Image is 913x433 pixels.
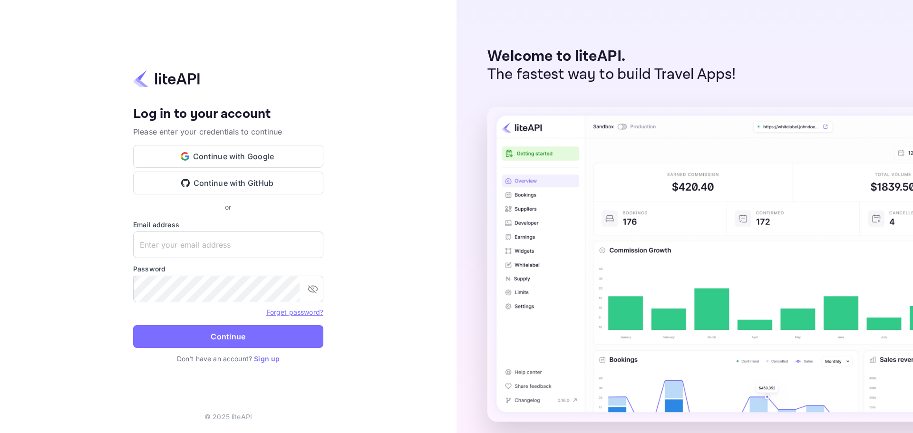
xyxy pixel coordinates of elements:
[204,412,252,422] p: © 2025 liteAPI
[133,69,200,88] img: liteapi
[133,126,323,137] p: Please enter your credentials to continue
[254,355,280,363] a: Sign up
[487,48,736,66] p: Welcome to liteAPI.
[133,264,323,274] label: Password
[267,308,323,316] a: Forget password?
[133,220,323,230] label: Email address
[225,202,231,212] p: or
[133,172,323,194] button: Continue with GitHub
[487,66,736,84] p: The fastest way to build Travel Apps!
[267,307,323,317] a: Forget password?
[133,354,323,364] p: Don't have an account?
[133,145,323,168] button: Continue with Google
[133,325,323,348] button: Continue
[303,279,322,298] button: toggle password visibility
[133,106,323,123] h4: Log in to your account
[133,231,323,258] input: Enter your email address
